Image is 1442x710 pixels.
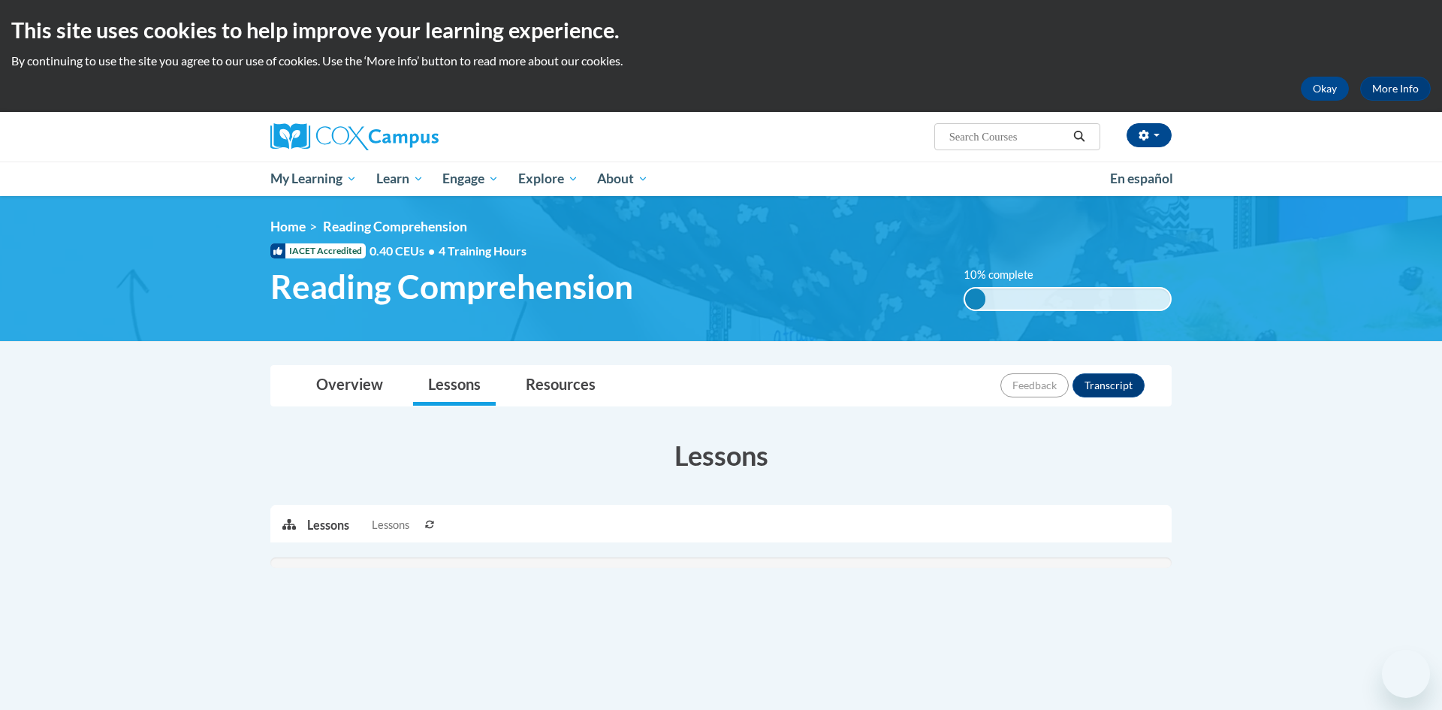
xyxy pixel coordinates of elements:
[1360,77,1431,101] a: More Info
[1127,123,1172,147] button: Account Settings
[433,162,508,196] a: Engage
[261,162,367,196] a: My Learning
[270,170,357,188] span: My Learning
[588,162,659,196] a: About
[307,517,349,533] p: Lessons
[1072,373,1145,397] button: Transcript
[508,162,588,196] a: Explore
[442,170,499,188] span: Engage
[413,366,496,406] a: Lessons
[948,128,1068,146] input: Search Courses
[1382,650,1430,698] iframe: Button to launch messaging window
[439,243,526,258] span: 4 Training Hours
[1100,163,1183,195] a: En español
[518,170,578,188] span: Explore
[511,366,611,406] a: Resources
[370,243,439,259] span: 0.40 CEUs
[270,123,556,150] a: Cox Campus
[270,437,1172,474] h3: Lessons
[323,219,467,234] span: Reading Comprehension
[270,123,439,150] img: Cox Campus
[1068,128,1091,146] button: Search
[372,517,409,533] span: Lessons
[428,243,435,258] span: •
[270,219,306,234] a: Home
[270,243,366,258] span: IACET Accredited
[1301,77,1349,101] button: Okay
[1000,373,1069,397] button: Feedback
[301,366,398,406] a: Overview
[1110,171,1173,186] span: En español
[11,53,1431,69] p: By continuing to use the site you agree to our use of cookies. Use the ‘More info’ button to read...
[11,15,1431,45] h2: This site uses cookies to help improve your learning experience.
[964,267,1050,283] label: 10% complete
[376,170,424,188] span: Learn
[248,162,1194,196] div: Main menu
[367,162,433,196] a: Learn
[965,289,985,310] div: 10% complete
[597,170,648,188] span: About
[270,267,633,307] span: Reading Comprehension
